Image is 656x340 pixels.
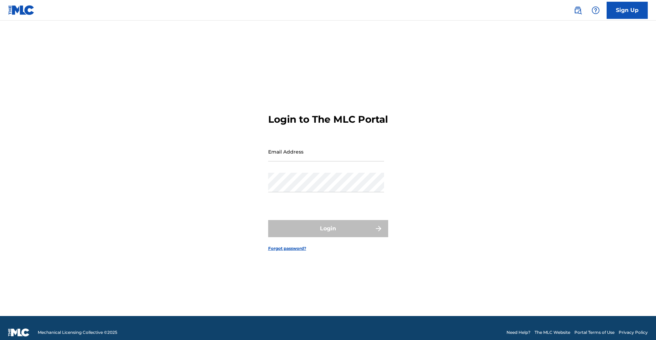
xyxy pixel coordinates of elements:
a: Privacy Policy [619,329,648,336]
a: Sign Up [607,2,648,19]
a: Public Search [571,3,585,17]
div: Help [589,3,603,17]
img: search [574,6,582,14]
img: help [592,6,600,14]
a: The MLC Website [535,329,570,336]
a: Forgot password? [268,245,306,252]
iframe: Chat Widget [622,307,656,340]
h3: Login to The MLC Portal [268,113,388,125]
a: Portal Terms of Use [574,329,615,336]
a: Need Help? [506,329,530,336]
img: logo [8,328,29,337]
span: Mechanical Licensing Collective © 2025 [38,329,117,336]
img: MLC Logo [8,5,35,15]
